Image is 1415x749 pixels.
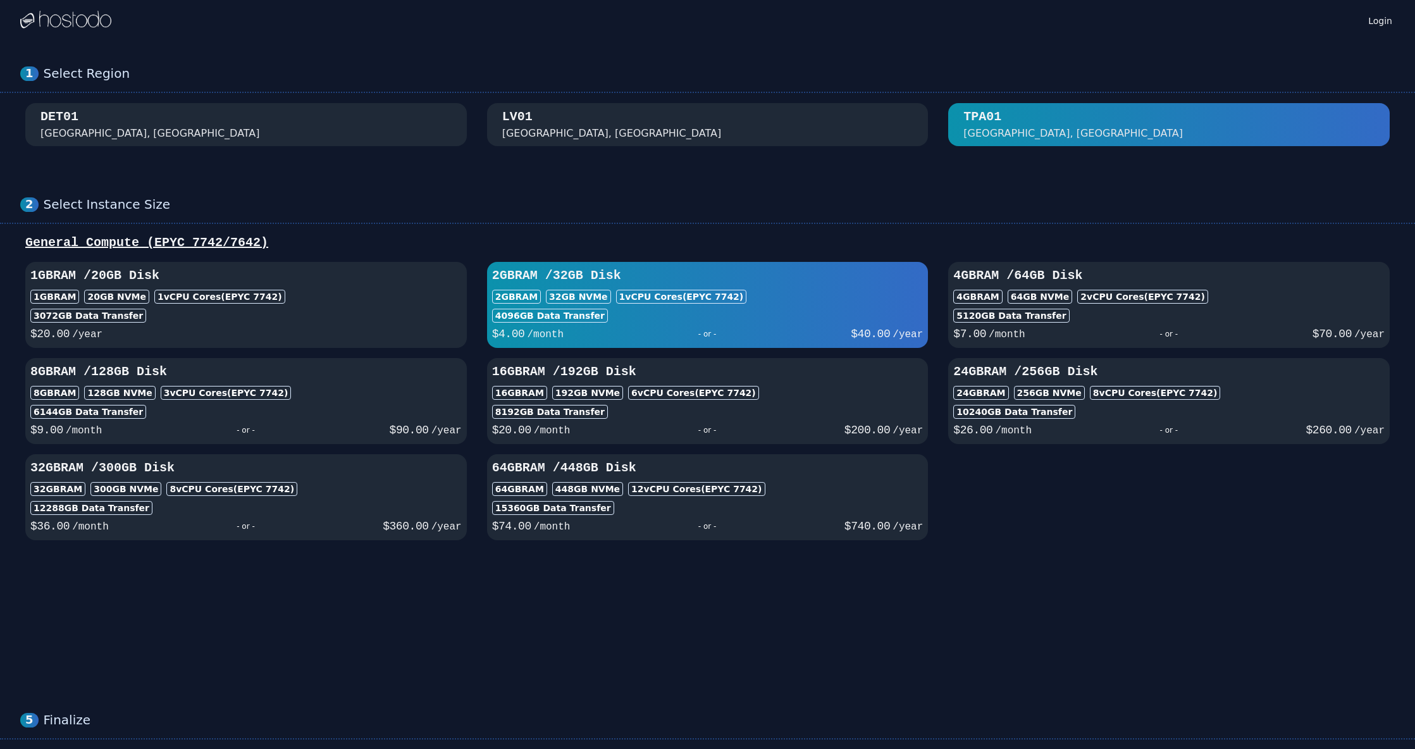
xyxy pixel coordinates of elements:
div: 1GB RAM [30,290,79,304]
span: $ 740.00 [844,520,890,533]
div: 10240 GB Data Transfer [953,405,1075,419]
span: /year [893,521,923,533]
span: /month [527,329,564,340]
div: 24GB RAM [953,386,1008,400]
div: DET01 [40,108,78,126]
h3: 64GB RAM / 448 GB Disk [492,459,924,477]
div: - or - [570,421,844,439]
div: [GEOGRAPHIC_DATA], [GEOGRAPHIC_DATA] [502,126,722,141]
h3: 1GB RAM / 20 GB Disk [30,267,462,285]
span: /year [431,521,462,533]
div: - or - [564,325,851,343]
span: $ 260.00 [1306,424,1352,436]
div: 448 GB NVMe [552,482,623,496]
span: $ 90.00 [390,424,429,436]
div: 1 [20,66,39,81]
span: $ 74.00 [492,520,531,533]
a: Login [1366,12,1395,27]
span: $ 7.00 [953,328,986,340]
span: $ 70.00 [1313,328,1352,340]
div: Select Region [44,66,1395,82]
div: 2 vCPU Cores (EPYC 7742) [1077,290,1208,304]
div: 32GB RAM [30,482,85,496]
div: 4GB RAM [953,290,1002,304]
div: 12288 GB Data Transfer [30,501,152,515]
div: 12 vCPU Cores (EPYC 7742) [628,482,765,496]
span: $ 26.00 [953,424,992,436]
div: 256 GB NVMe [1014,386,1085,400]
span: /year [72,329,102,340]
button: LV01 [GEOGRAPHIC_DATA], [GEOGRAPHIC_DATA] [487,103,929,146]
h3: 4GB RAM / 64 GB Disk [953,267,1385,285]
span: /month [989,329,1025,340]
h3: 8GB RAM / 128 GB Disk [30,363,462,381]
div: 64GB RAM [492,482,547,496]
span: $ 20.00 [30,328,70,340]
span: /month [534,521,571,533]
div: 6144 GB Data Transfer [30,405,146,419]
div: 5 [20,713,39,727]
div: 20 GB NVMe [84,290,149,304]
span: $ 36.00 [30,520,70,533]
img: Logo [20,11,111,30]
div: 32 GB NVMe [546,290,611,304]
button: DET01 [GEOGRAPHIC_DATA], [GEOGRAPHIC_DATA] [25,103,467,146]
span: $ 4.00 [492,328,525,340]
span: /year [431,425,462,436]
div: TPA01 [963,108,1001,126]
div: 16GB RAM [492,386,547,400]
div: Select Instance Size [44,197,1395,213]
button: 4GBRAM /64GB Disk4GBRAM64GB NVMe2vCPU Cores(EPYC 7742)5120GB Data Transfer$7.00/month- or -$70.00... [948,262,1390,348]
span: $ 9.00 [30,424,63,436]
div: 4096 GB Data Transfer [492,309,608,323]
div: - or - [1032,421,1306,439]
span: /month [66,425,102,436]
h3: 16GB RAM / 192 GB Disk [492,363,924,381]
span: /month [995,425,1032,436]
button: 24GBRAM /256GB Disk24GBRAM256GB NVMe8vCPU Cores(EPYC 7742)10240GB Data Transfer$26.00/month- or -... [948,358,1390,444]
span: /year [893,329,923,340]
button: 16GBRAM /192GB Disk16GBRAM192GB NVMe6vCPU Cores(EPYC 7742)8192GB Data Transfer$20.00/month- or -$... [487,358,929,444]
div: General Compute (EPYC 7742/7642) [20,234,1395,252]
div: 3 vCPU Cores (EPYC 7742) [161,386,292,400]
div: 300 GB NVMe [90,482,161,496]
div: [GEOGRAPHIC_DATA], [GEOGRAPHIC_DATA] [40,126,260,141]
div: 64 GB NVMe [1008,290,1073,304]
button: 8GBRAM /128GB Disk8GBRAM128GB NVMe3vCPU Cores(EPYC 7742)6144GB Data Transfer$9.00/month- or -$90.... [25,358,467,444]
div: - or - [1025,325,1313,343]
span: /month [72,521,109,533]
span: /year [893,425,923,436]
button: 64GBRAM /448GB Disk64GBRAM448GB NVMe12vCPU Cores(EPYC 7742)15360GB Data Transfer$74.00/month- or ... [487,454,929,540]
div: - or - [109,517,383,535]
button: TPA01 [GEOGRAPHIC_DATA], [GEOGRAPHIC_DATA] [948,103,1390,146]
div: 8GB RAM [30,386,79,400]
span: $ 20.00 [492,424,531,436]
div: 6 vCPU Cores (EPYC 7742) [628,386,759,400]
span: $ 40.00 [851,328,890,340]
button: 1GBRAM /20GB Disk1GBRAM20GB NVMe1vCPU Cores(EPYC 7742)3072GB Data Transfer$20.00/year [25,262,467,348]
span: $ 360.00 [383,520,428,533]
div: 5120 GB Data Transfer [953,309,1069,323]
span: /year [1354,329,1385,340]
h3: 2GB RAM / 32 GB Disk [492,267,924,285]
button: 2GBRAM /32GB Disk2GBRAM32GB NVMe1vCPU Cores(EPYC 7742)4096GB Data Transfer$4.00/month- or -$40.00... [487,262,929,348]
div: - or - [570,517,844,535]
div: 8 vCPU Cores (EPYC 7742) [1090,386,1221,400]
span: $ 200.00 [844,424,890,436]
h3: 32GB RAM / 300 GB Disk [30,459,462,477]
div: 2GB RAM [492,290,541,304]
button: 32GBRAM /300GB Disk32GBRAM300GB NVMe8vCPU Cores(EPYC 7742)12288GB Data Transfer$36.00/month- or -... [25,454,467,540]
h3: 24GB RAM / 256 GB Disk [953,363,1385,381]
div: 3072 GB Data Transfer [30,309,146,323]
div: 8 vCPU Cores (EPYC 7742) [166,482,297,496]
div: 192 GB NVMe [552,386,623,400]
div: 15360 GB Data Transfer [492,501,614,515]
div: [GEOGRAPHIC_DATA], [GEOGRAPHIC_DATA] [963,126,1183,141]
div: Finalize [44,712,1395,728]
span: /year [1354,425,1385,436]
div: 128 GB NVMe [84,386,155,400]
div: 1 vCPU Cores (EPYC 7742) [616,290,747,304]
div: 8192 GB Data Transfer [492,405,608,419]
div: 1 vCPU Cores (EPYC 7742) [154,290,285,304]
div: - or - [102,421,389,439]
